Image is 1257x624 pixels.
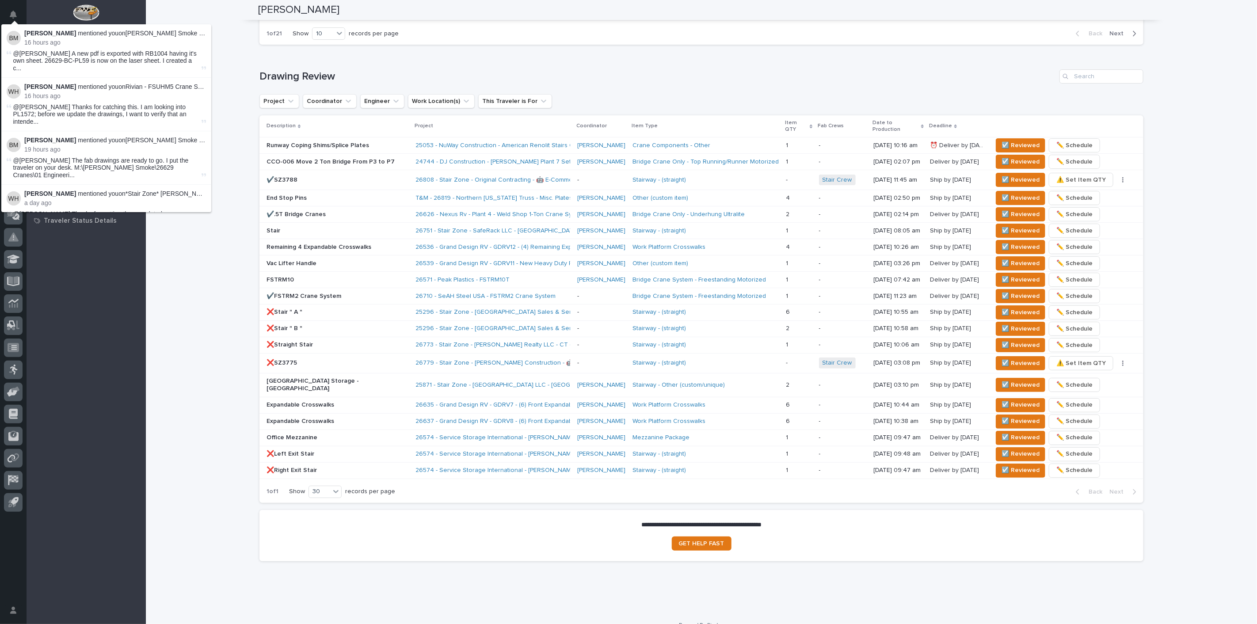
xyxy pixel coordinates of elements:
button: ✏️ Schedule [1049,338,1100,352]
a: Work Platform Crosswalks [632,244,705,251]
a: 26626 - Nexus Rv - Plant 4 - Weld Shop 1-Ton Crane System [415,211,586,218]
strong: [PERSON_NAME] [24,83,76,90]
a: Bridge Crane System - Freestanding Motorized [632,293,766,300]
a: *Stair Zone* [PERSON_NAME] [PERSON_NAME] Steel - Crossover 1 [126,190,319,197]
tr: Office Mezzanine26574 - Service Storage International - [PERSON_NAME] Foods Office Mezzanine [PER... [259,430,1143,446]
button: Notifications [4,5,23,24]
span: ☑️ Reviewed [1002,225,1040,236]
a: [PERSON_NAME] [577,260,625,267]
p: 2 [786,209,791,218]
tr: FSTRM1026571 - Peak Plastics - FSTRM10T [PERSON_NAME] Bridge Crane System - Freestanding Motorize... [259,271,1143,288]
tr: CCO-006 Move 2 Ton Bridge From P3 to P724744 - DJ Construction - [PERSON_NAME] Plant 7 Setup [PER... [259,154,1143,170]
span: ⚠️ Set Item QTY [1056,358,1106,369]
span: Next [1109,488,1129,496]
a: [PERSON_NAME] [577,194,625,202]
tr: [GEOGRAPHIC_DATA] Storage - [GEOGRAPHIC_DATA]25871 - Stair Zone - [GEOGRAPHIC_DATA] LLC - [GEOGRA... [259,373,1143,397]
button: Engineer [360,94,404,108]
p: Ship by [DATE] [930,242,973,251]
button: ✏️ Schedule [1049,138,1100,152]
p: Deliver by [DATE] [930,156,981,166]
img: Wynne Hochstetler [7,191,21,205]
p: [DATE] 11:23 am [874,293,923,300]
p: ✔️FSTRM2 Crane System [267,293,408,300]
h2: [PERSON_NAME] [259,4,340,16]
a: Stairway - (straight) [632,325,686,332]
a: Mezzanine Package [632,434,689,441]
p: Ship by [DATE] [930,175,973,184]
p: - [819,418,867,425]
button: ✏️ Schedule [1049,464,1100,478]
p: 1 [786,432,790,441]
a: Stairway - (straight) [632,227,686,235]
strong: [PERSON_NAME] [24,30,76,37]
button: ☑️ Reviewed [996,273,1045,287]
a: Stair Crew [823,176,852,184]
span: ✏️ Schedule [1056,340,1093,350]
p: [DATE] 11:45 am [874,176,923,184]
span: ☑️ Reviewed [1002,340,1040,350]
a: [PERSON_NAME] Smoke - SMUHHL1 [126,30,232,37]
p: Ship by [DATE] [930,400,973,409]
p: [DATE] 10:26 am [874,244,923,251]
span: ✏️ Schedule [1056,465,1093,476]
button: ☑️ Reviewed [996,240,1045,254]
img: Weston Hochstetler [7,84,21,99]
p: - [819,341,867,349]
a: [PERSON_NAME] [577,418,625,425]
a: 26536 - Grand Design RV - GDRV12 - (4) Remaining Expandable Crosswalks [415,244,629,251]
p: Show [293,30,309,38]
p: - [819,276,867,284]
span: ✏️ Schedule [1056,449,1093,459]
tr: Runway Coping Shims/Splice Plates25053 - NuWay Construction - American Renolit Stairs Guardrail a... [259,137,1143,154]
div: Notifications [11,11,23,25]
span: ✏️ Schedule [1056,432,1093,443]
p: Ship by [DATE] [930,323,973,332]
button: ☑️ Reviewed [996,378,1045,392]
button: ✏️ Schedule [1049,431,1100,445]
span: @[PERSON_NAME] A new pdf is exported with RB1004 having it's own sheet. 26629-BC-PL59 is now on t... [13,50,200,72]
p: - [819,401,867,409]
a: Other (custom item) [632,260,688,267]
tr: Stair26751 - Stair Zone - SafeRack LLC - [GEOGRAPHIC_DATA] [PERSON_NAME] Stairway - (straight) 11... [259,222,1143,239]
p: [DATE] 10:16 am [874,142,923,149]
a: Stairway - (straight) [632,341,686,349]
p: [DATE] 09:47 am [874,467,923,474]
p: [DATE] 08:05 am [874,227,923,235]
a: 26808 - Stair Zone - Original Contracting - 🤖 E-Commerce Stair Order [415,176,615,184]
span: ☑️ Reviewed [1002,291,1040,301]
button: ☑️ Reviewed [996,398,1045,412]
p: ❌SZ3775 [267,359,408,367]
p: [DATE] 09:48 am [874,450,923,458]
p: 4 [786,242,792,251]
p: [DATE] 10:38 am [874,418,923,425]
p: Deliver by [DATE] [930,258,981,267]
a: Work Platform Crosswalks [632,401,705,409]
button: ✏️ Schedule [1049,273,1100,287]
p: [DATE] 10:55 am [874,308,923,316]
p: 6 [786,416,792,425]
span: ☑️ Reviewed [1002,175,1040,185]
button: ✏️ Schedule [1049,415,1100,429]
p: [DATE] 09:47 am [874,434,923,441]
p: Stair [267,227,408,235]
p: Traveler Status Details [44,217,117,225]
p: [DATE] 02:50 pm [874,194,923,202]
a: 26574 - Service Storage International - [PERSON_NAME] Foods Office Mezzanine [415,434,647,441]
a: 26574 - Service Storage International - [PERSON_NAME] Foods Office Mezzanine [415,467,647,474]
button: ☑️ Reviewed [996,338,1045,352]
div: 10 [312,29,334,38]
img: Ben Miller [7,138,21,152]
p: 1 [786,339,790,349]
tr: Expandable Crosswalks26637 - Grand Design RV - GDRV8 - (6) Front Expandable Crosswalks [PERSON_NA... [259,413,1143,430]
img: Workspace Logo [73,4,99,21]
button: Work Location(s) [408,94,475,108]
a: 26751 - Stair Zone - SafeRack LLC - [GEOGRAPHIC_DATA] [415,227,579,235]
tr: ✔️.5T Bridge Cranes26626 - Nexus Rv - Plant 4 - Weld Shop 1-Ton Crane System [PERSON_NAME] Bridge... [259,206,1143,222]
span: Back [1083,30,1102,38]
p: ❌Left Exit Stair [267,450,408,458]
a: Stair Crew [823,359,852,367]
p: 2 [786,380,791,389]
button: Back [1069,30,1106,38]
a: [PERSON_NAME] [577,434,625,441]
button: ✏️ Schedule [1049,256,1100,270]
